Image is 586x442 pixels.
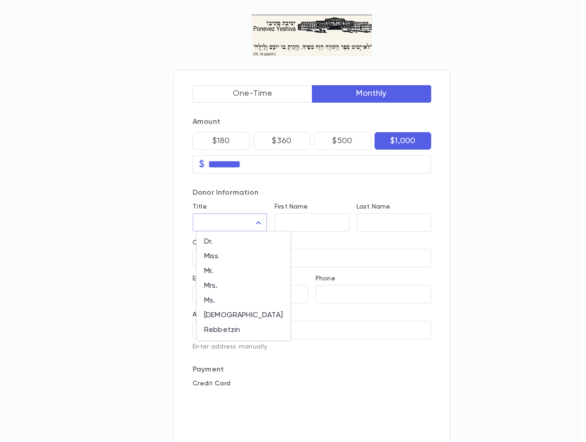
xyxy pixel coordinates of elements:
[204,281,283,291] span: Mrs.
[204,326,283,335] span: Rebbetzin
[204,296,283,305] span: Ms.
[204,311,283,320] span: [DEMOGRAPHIC_DATA]
[204,237,283,246] span: Dr.
[204,252,283,261] span: Miss
[204,267,283,276] span: Mr.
